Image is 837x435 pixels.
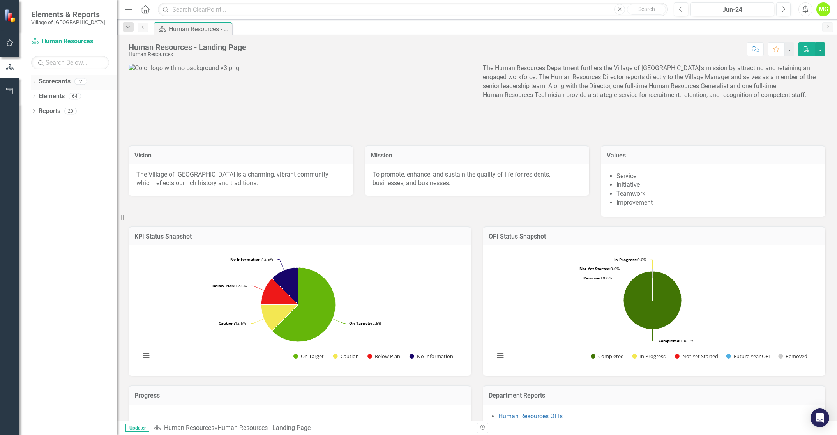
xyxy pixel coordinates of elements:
[141,350,152,361] button: View chart menu, Chart
[371,152,583,159] h3: Mission
[136,251,460,368] svg: Interactive chart
[623,271,682,329] path: Completed, 1.
[74,78,87,85] div: 2
[164,424,214,431] a: Human Resources
[734,353,770,360] text: Future Year OFI
[261,279,298,305] path: Below Plan, 3.
[627,4,666,15] button: Search
[786,353,807,360] text: Removed
[230,256,273,262] text: 12.5%
[495,350,506,361] button: View chart menu, Chart
[583,275,612,281] text: 0.0%
[583,275,603,281] tspan: Removed:
[230,256,262,262] tspan: No Information:
[134,233,465,240] h3: KPI Status Snapshot
[31,37,109,46] a: Human Resources
[261,305,298,331] path: Caution, 3.
[659,338,680,343] tspan: Completed:
[675,353,718,360] button: Show Not Yet Started
[69,93,81,100] div: 64
[272,268,298,305] path: No Information, 3.
[293,353,325,360] button: Show On Target
[31,56,109,69] input: Search Below...
[616,180,818,189] li: Initiative
[579,266,611,271] tspan: Not Yet Started:
[212,283,235,288] tspan: Below Plan:
[64,108,77,114] div: 20
[136,251,463,368] div: Chart. Highcharts interactive chart.
[639,353,666,360] text: In Progress
[212,283,247,288] text: 12.5%
[129,64,239,73] img: Color logo with no background v3.png
[39,92,65,101] a: Elements
[136,170,345,188] p: The Village of [GEOGRAPHIC_DATA] is a charming, vibrant community which reflects our rich history...
[134,152,347,159] h3: Vision
[153,424,471,433] div: »
[39,77,71,86] a: Scorecards
[816,2,830,16] button: MG
[682,353,718,360] text: Not Yet Started
[591,353,623,360] button: Show Completed
[616,189,818,198] li: Teamwork
[125,424,149,432] span: Updater
[417,353,453,360] text: No Information
[349,320,370,326] tspan: On Target:
[498,412,563,420] a: Human Resources OFIs
[367,353,401,360] button: Show Below Plan
[726,353,770,360] button: Show Future Year OFI
[341,353,359,360] text: Caution
[616,198,818,207] li: Improvement
[39,107,60,116] a: Reports
[129,51,246,57] div: Human Resources
[811,408,829,427] div: Open Intercom Messenger
[373,170,581,188] p: To promote, enhance, and sustain the quality of life for residents, businesses, and businesses.
[659,338,694,343] text: 100.0%
[632,353,666,360] button: Show In Progress
[158,3,668,16] input: Search ClearPoint...
[375,353,400,360] text: Below Plan
[483,64,825,101] p: The Human Resources Department furthers the Village of [GEOGRAPHIC_DATA]’s mission by attracting ...
[410,353,453,360] button: Show No Information
[31,10,105,19] span: Elements & Reports
[219,320,246,326] text: 12.5%
[489,233,819,240] h3: OFI Status Snapshot
[614,257,646,262] text: 0.0%
[349,320,381,326] text: 62.5%
[614,257,637,262] tspan: In Progress:
[579,266,620,271] text: 0.0%
[301,353,324,360] text: On Target
[598,353,624,360] text: Completed
[272,268,336,342] path: On Target, 15.
[690,2,774,16] button: Jun-24
[129,43,246,51] div: Human Resources - Landing Page
[491,251,818,368] div: Chart. Highcharts interactive chart.
[693,5,772,14] div: Jun-24
[489,392,819,399] h3: Department Reports
[31,19,105,25] small: Village of [GEOGRAPHIC_DATA]
[778,353,807,360] button: Show Removed
[217,424,311,431] div: Human Resources - Landing Page
[607,152,819,159] h3: Values
[333,353,359,360] button: Show Caution
[491,251,814,368] svg: Interactive chart
[616,172,818,181] li: Service
[134,392,465,399] h3: Progress
[4,9,18,23] img: ClearPoint Strategy
[219,320,235,326] tspan: Caution:
[169,24,230,34] div: Human Resources - Landing Page
[638,6,655,12] span: Search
